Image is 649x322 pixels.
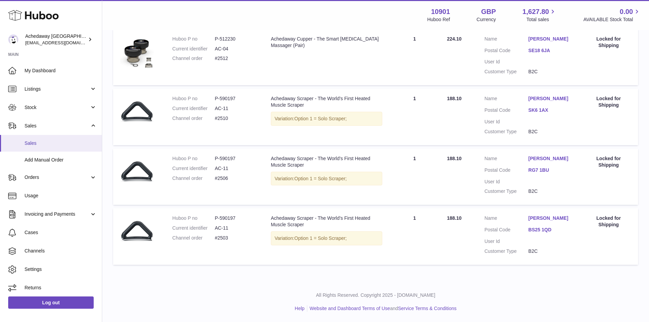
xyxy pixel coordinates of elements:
[271,215,382,228] div: Achedaway Scraper - The World’s First Heated Muscle Scraper
[484,68,528,75] dt: Customer Type
[528,95,572,102] a: [PERSON_NAME]
[295,306,305,311] a: Help
[172,215,215,221] dt: Huboo P no
[25,193,97,199] span: Usage
[307,305,457,312] li: and
[583,16,641,23] span: AVAILABLE Stock Total
[294,176,347,181] span: Option 1 = Solo Scraper;
[25,67,97,74] span: My Dashboard
[484,188,528,195] dt: Customer Type
[215,235,257,241] dd: #2503
[215,36,257,42] dd: P-512230
[215,115,257,122] dd: #2510
[25,211,90,217] span: Invoicing and Payments
[172,235,215,241] dt: Channel order
[484,128,528,135] dt: Customer Type
[8,296,94,309] a: Log out
[25,123,90,129] span: Sales
[447,215,462,221] span: 188.10
[215,175,257,182] dd: #2506
[427,16,450,23] div: Huboo Ref
[528,68,572,75] dd: B2C
[484,167,528,175] dt: Postal Code
[172,165,215,172] dt: Current identifier
[484,107,528,115] dt: Postal Code
[172,46,215,52] dt: Current identifier
[271,155,382,168] div: Achedaway Scraper - The World’s First Heated Muscle Scraper
[25,157,97,163] span: Add Manual Order
[528,128,572,135] dd: B2C
[120,215,154,249] img: Achedaway-Muscle-Scraper.png
[271,95,382,108] div: Achedaway Scraper - The World’s First Heated Muscle Scraper
[528,188,572,195] dd: B2C
[528,215,572,221] a: [PERSON_NAME]
[25,174,90,181] span: Orders
[172,36,215,42] dt: Huboo P no
[389,208,440,265] td: 1
[271,231,382,245] div: Variation:
[586,95,631,108] div: Locked for Shipping
[586,155,631,168] div: Locked for Shipping
[586,215,631,228] div: Locked for Shipping
[310,306,390,311] a: Website and Dashboard Terms of Use
[484,59,528,65] dt: User Id
[215,225,257,231] dd: AC-11
[447,96,462,101] span: 188.10
[389,149,440,205] td: 1
[586,36,631,49] div: Locked for Shipping
[528,47,572,54] a: SE18 6JA
[25,285,97,291] span: Returns
[398,306,457,311] a: Service Terms & Conditions
[8,34,18,45] img: admin@newpb.co.uk
[215,105,257,112] dd: AC-11
[215,165,257,172] dd: AC-11
[526,16,557,23] span: Total sales
[25,104,90,111] span: Stock
[172,225,215,231] dt: Current identifier
[389,29,440,86] td: 1
[172,155,215,162] dt: Huboo P no
[484,248,528,255] dt: Customer Type
[484,95,528,104] dt: Name
[528,227,572,233] a: BS25 1QD
[583,7,641,23] a: 0.00 AVAILABLE Stock Total
[25,40,100,45] span: [EMAIL_ADDRESS][DOMAIN_NAME]
[484,179,528,185] dt: User Id
[172,105,215,112] dt: Current identifier
[215,55,257,62] dd: #2512
[528,107,572,113] a: SK6 1AX
[528,155,572,162] a: [PERSON_NAME]
[271,112,382,126] div: Variation:
[120,36,154,70] img: 109011664373505.png
[215,46,257,52] dd: AC-04
[481,7,496,16] strong: GBP
[484,155,528,164] dt: Name
[120,95,154,129] img: Achedaway-Muscle-Scraper.png
[271,36,382,49] div: Achedaway Cupper - The Smart [MEDICAL_DATA] Massager (Pair)
[294,116,347,121] span: Option 1 = Solo Scraper;
[477,16,496,23] div: Currency
[523,7,557,23] a: 1,627.80 Total sales
[484,238,528,245] dt: User Id
[523,7,549,16] span: 1,627.80
[484,119,528,125] dt: User Id
[25,33,87,46] div: Achedaway [GEOGRAPHIC_DATA]
[484,47,528,56] dt: Postal Code
[108,292,644,298] p: All Rights Reserved. Copyright 2025 - [DOMAIN_NAME]
[484,36,528,44] dt: Name
[25,229,97,236] span: Cases
[447,156,462,161] span: 188.10
[215,215,257,221] dd: P-590197
[484,215,528,223] dt: Name
[431,7,450,16] strong: 10901
[172,175,215,182] dt: Channel order
[447,36,462,42] span: 224.10
[172,95,215,102] dt: Huboo P no
[271,172,382,186] div: Variation:
[528,36,572,42] a: [PERSON_NAME]
[172,55,215,62] dt: Channel order
[528,167,572,173] a: RG7 1BU
[25,140,97,147] span: Sales
[120,155,154,189] img: Achedaway-Muscle-Scraper.png
[484,227,528,235] dt: Postal Code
